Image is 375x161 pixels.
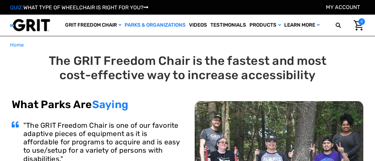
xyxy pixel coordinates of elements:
[10,4,23,11] span: QUIZ:
[209,15,248,36] a: Testimonials
[12,98,180,111] h2: What Parks Are
[345,18,349,32] input: Search
[248,15,283,36] a: Products
[10,41,24,49] a: Home
[10,42,24,48] span: Home
[123,15,187,36] a: Parks & Organizations
[358,18,365,25] span: 0
[354,20,363,31] img: Cart
[10,4,148,11] a: QUIZ:WHAT TYPE OF WHEELCHAIR IS RIGHT FOR YOU?
[326,4,360,10] a: Account
[10,41,365,49] nav: Breadcrumb
[63,15,123,36] a: GRIT Freedom Chair
[10,19,50,32] img: GRIT All-Terrain Wheelchair and Mobility Equipment
[12,54,363,82] h1: The GRIT Freedom Chair is the fastest and most cost-effective way to increase accessibility
[187,15,209,36] a: Videos
[92,98,129,111] span: Saying
[349,18,365,32] a: Cart with 0 items
[283,15,321,36] a: Learn More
